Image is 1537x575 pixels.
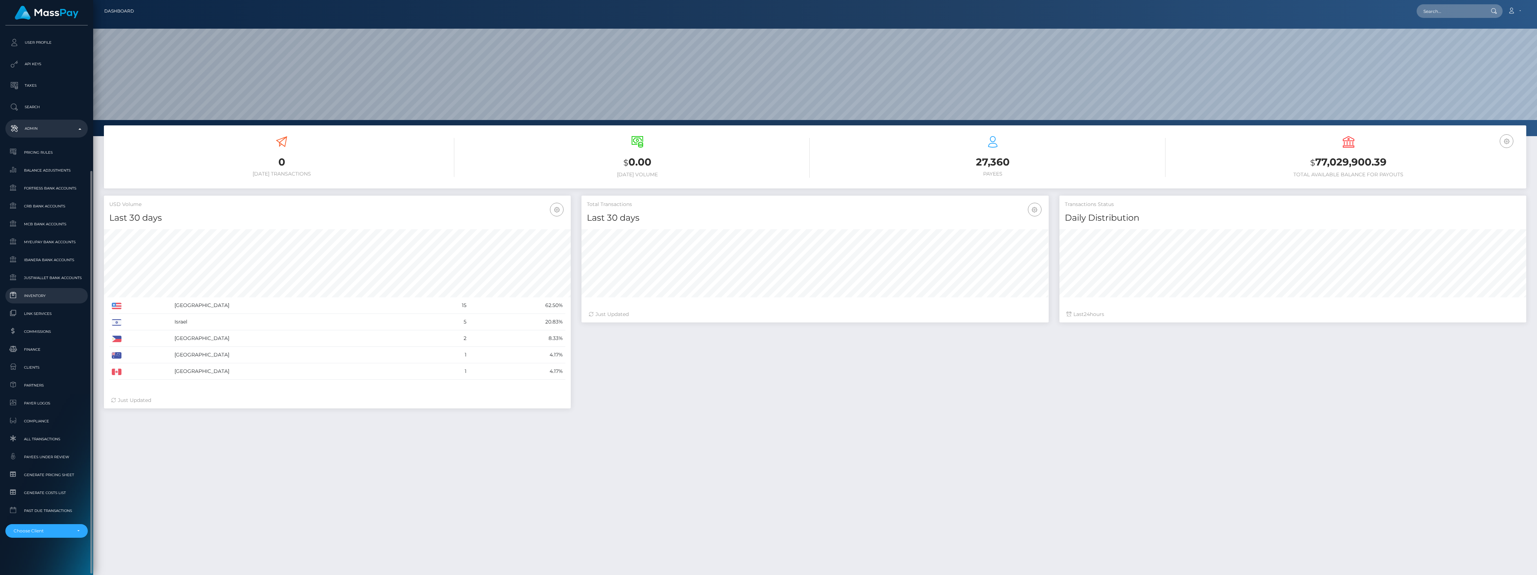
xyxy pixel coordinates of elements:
[5,163,88,178] a: Balance Adjustments
[8,238,85,246] span: MyEUPay Bank Accounts
[5,252,88,268] a: Ibanera Bank Accounts
[172,363,428,380] td: [GEOGRAPHIC_DATA]
[1065,212,1521,224] h4: Daily Distribution
[587,201,1043,208] h5: Total Transactions
[1065,201,1521,208] h5: Transactions Status
[172,347,428,363] td: [GEOGRAPHIC_DATA]
[820,171,1165,177] h6: Payees
[623,158,628,168] small: $
[820,155,1165,169] h3: 27,360
[111,397,564,404] div: Just Updated
[8,381,85,389] span: Partners
[5,396,88,411] a: Payer Logos
[172,330,428,347] td: [GEOGRAPHIC_DATA]
[469,347,565,363] td: 4.17%
[8,471,85,479] span: Generate Pricing Sheet
[5,34,88,52] a: User Profile
[5,431,88,447] a: All Transactions
[8,363,85,372] span: Clients
[469,314,565,330] td: 20.83%
[8,220,85,228] span: MCB Bank Accounts
[8,80,85,91] p: Taxes
[8,37,85,48] p: User Profile
[5,216,88,232] a: MCB Bank Accounts
[8,59,85,70] p: API Keys
[8,489,85,497] span: Generate Costs List
[15,6,78,20] img: MassPay Logo
[8,202,85,210] span: CRB Bank Accounts
[5,181,88,196] a: Fortress Bank Accounts
[8,292,85,300] span: Inventory
[112,336,121,342] img: PH.png
[587,212,1043,224] h4: Last 30 days
[112,303,121,309] img: US.png
[5,467,88,483] a: Generate Pricing Sheet
[112,352,121,359] img: AU.png
[172,314,428,330] td: Israel
[8,274,85,282] span: JustWallet Bank Accounts
[109,171,454,177] h6: [DATE] Transactions
[428,363,469,380] td: 1
[5,98,88,116] a: Search
[109,155,454,169] h3: 0
[109,201,565,208] h5: USD Volume
[8,166,85,174] span: Balance Adjustments
[5,342,88,357] a: Finance
[1084,311,1090,317] span: 24
[14,528,71,534] div: Choose Client
[5,198,88,214] a: CRB Bank Accounts
[8,399,85,407] span: Payer Logos
[465,155,810,170] h3: 0.00
[5,360,88,375] a: Clients
[5,270,88,286] a: JustWallet Bank Accounts
[5,288,88,303] a: Inventory
[5,503,88,518] a: Past Due Transactions
[1067,311,1519,318] div: Last hours
[5,145,88,160] a: Pricing Rules
[1417,4,1484,18] input: Search...
[8,417,85,425] span: Compliance
[5,524,88,538] button: Choose Client
[428,330,469,347] td: 2
[8,256,85,264] span: Ibanera Bank Accounts
[5,77,88,95] a: Taxes
[112,319,121,326] img: IL.png
[8,435,85,443] span: All Transactions
[8,148,85,157] span: Pricing Rules
[5,234,88,250] a: MyEUPay Bank Accounts
[469,363,565,380] td: 4.17%
[5,306,88,321] a: Link Services
[428,347,469,363] td: 1
[465,172,810,178] h6: [DATE] Volume
[8,102,85,112] p: Search
[8,327,85,336] span: Commissions
[8,453,85,461] span: Payees under Review
[5,413,88,429] a: Compliance
[109,212,565,224] h4: Last 30 days
[8,507,85,515] span: Past Due Transactions
[5,378,88,393] a: Partners
[5,120,88,138] a: Admin
[104,4,134,19] a: Dashboard
[8,345,85,354] span: Finance
[8,123,85,134] p: Admin
[8,310,85,318] span: Link Services
[469,330,565,347] td: 8.33%
[469,297,565,314] td: 62.50%
[1176,155,1521,170] h3: 77,029,900.39
[5,449,88,465] a: Payees under Review
[112,369,121,375] img: CA.png
[172,297,428,314] td: [GEOGRAPHIC_DATA]
[5,485,88,500] a: Generate Costs List
[5,55,88,73] a: API Keys
[5,324,88,339] a: Commissions
[8,184,85,192] span: Fortress Bank Accounts
[428,314,469,330] td: 5
[1310,158,1315,168] small: $
[1176,172,1521,178] h6: Total Available Balance for Payouts
[428,297,469,314] td: 15
[589,311,1041,318] div: Just Updated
